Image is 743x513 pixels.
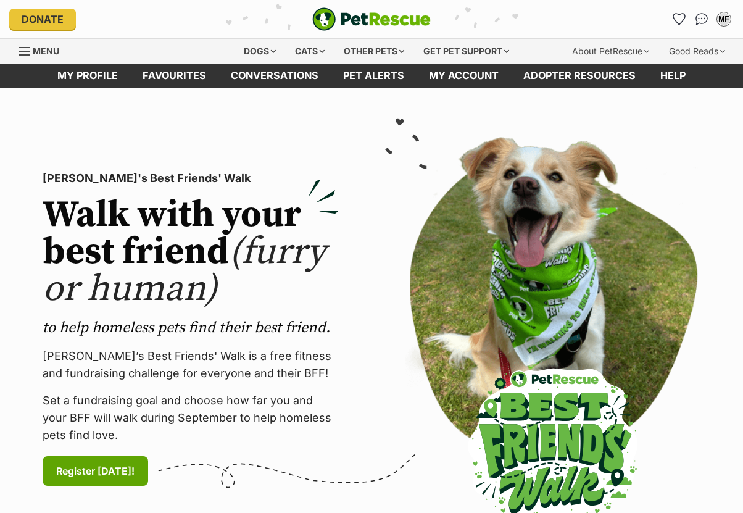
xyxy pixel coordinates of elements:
[670,9,689,29] a: Favourites
[235,39,284,64] div: Dogs
[9,9,76,30] a: Donate
[692,9,712,29] a: Conversations
[415,39,518,64] div: Get pet support
[43,456,148,486] a: Register [DATE]!
[56,464,135,478] span: Register [DATE]!
[563,39,658,64] div: About PetRescue
[714,9,734,29] button: My account
[335,39,413,64] div: Other pets
[45,64,130,88] a: My profile
[660,39,734,64] div: Good Reads
[43,318,339,338] p: to help homeless pets find their best friend.
[312,7,431,31] a: PetRescue
[43,229,326,312] span: (furry or human)
[718,13,730,25] div: MF
[670,9,734,29] ul: Account quick links
[417,64,511,88] a: My account
[312,7,431,31] img: logo-e224e6f780fb5917bec1dbf3a21bbac754714ae5b6737aabdf751b685950b380.svg
[331,64,417,88] a: Pet alerts
[648,64,698,88] a: Help
[43,197,339,308] h2: Walk with your best friend
[43,170,339,187] p: [PERSON_NAME]'s Best Friends' Walk
[33,46,59,56] span: Menu
[130,64,218,88] a: Favourites
[43,348,339,382] p: [PERSON_NAME]’s Best Friends' Walk is a free fitness and fundraising challenge for everyone and t...
[218,64,331,88] a: conversations
[286,39,333,64] div: Cats
[695,13,708,25] img: chat-41dd97257d64d25036548639549fe6c8038ab92f7586957e7f3b1b290dea8141.svg
[19,39,68,61] a: Menu
[511,64,648,88] a: Adopter resources
[43,392,339,444] p: Set a fundraising goal and choose how far you and your BFF will walk during September to help hom...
